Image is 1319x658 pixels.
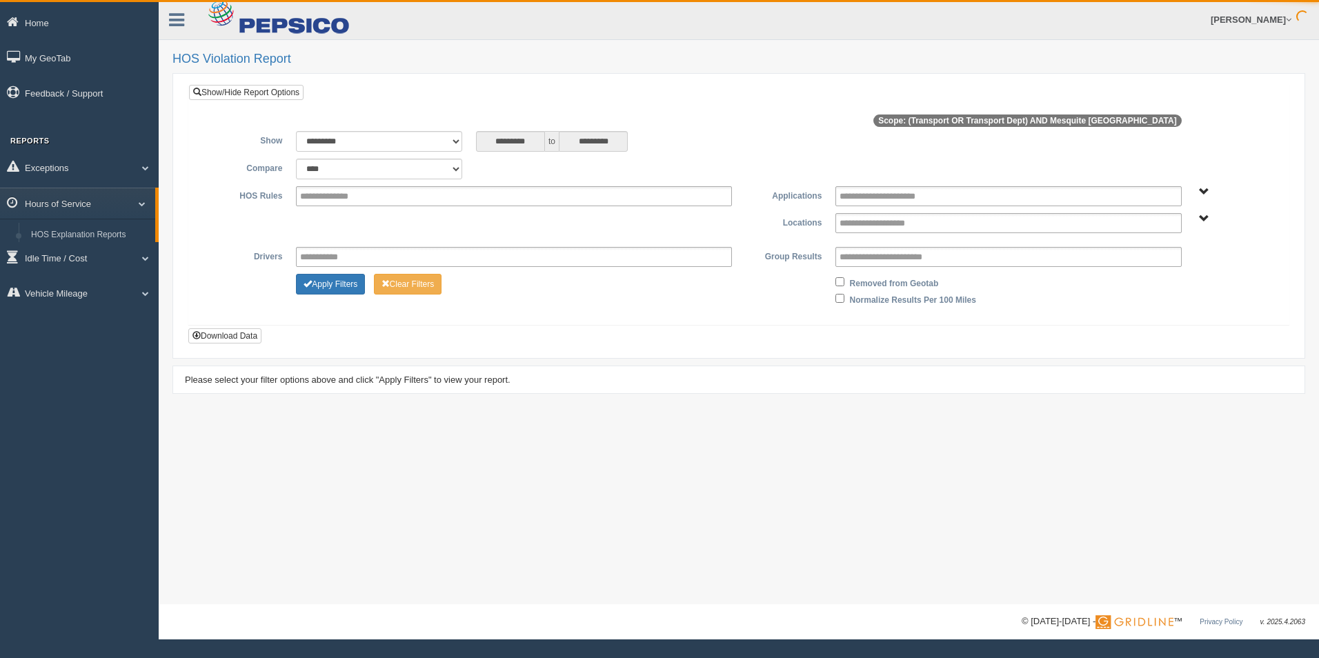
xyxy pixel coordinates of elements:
span: Please select your filter options above and click "Apply Filters" to view your report. [185,375,510,385]
a: Show/Hide Report Options [189,85,304,100]
label: Drivers [199,247,289,263]
label: Show [199,131,289,148]
label: Removed from Geotab [850,274,939,290]
label: HOS Rules [199,186,289,203]
span: to [545,131,559,152]
div: © [DATE]-[DATE] - ™ [1022,615,1305,629]
a: Privacy Policy [1200,618,1242,626]
span: Scope: (Transport OR Transport Dept) AND Mesquite [GEOGRAPHIC_DATA] [873,114,1181,127]
button: Download Data [188,328,261,343]
img: Gridline [1095,615,1173,629]
label: Group Results [739,247,829,263]
label: Applications [739,186,829,203]
label: Locations [739,213,829,230]
button: Change Filter Options [374,274,442,295]
span: v. 2025.4.2063 [1260,618,1305,626]
label: Compare [199,159,289,175]
button: Change Filter Options [296,274,365,295]
a: HOS Explanation Reports [25,223,155,248]
h2: HOS Violation Report [172,52,1305,66]
label: Normalize Results Per 100 Miles [850,290,976,307]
